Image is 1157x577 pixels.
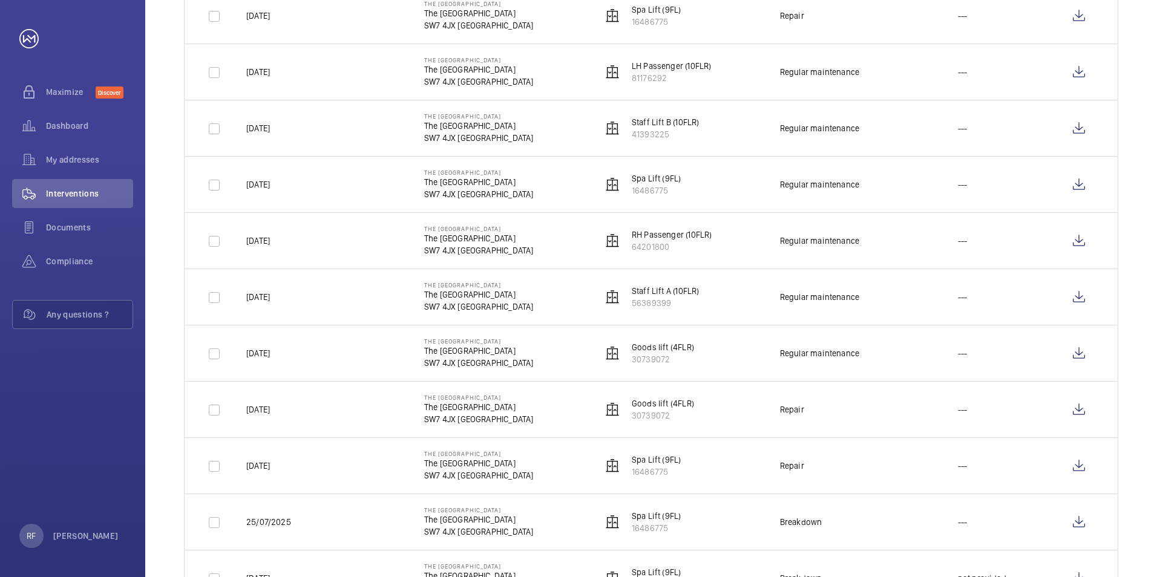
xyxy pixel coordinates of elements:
[780,291,859,303] div: Regular maintenance
[47,308,133,321] span: Any questions ?
[632,341,694,353] p: Goods lift (4FLR)
[958,516,968,528] p: ---
[424,469,534,481] p: SW7 4JX [GEOGRAPHIC_DATA]
[780,122,859,134] div: Regular maintenance
[605,290,620,304] img: elevator.svg
[632,297,700,309] p: 56389399
[780,516,822,528] div: Breakdown
[246,347,270,359] p: [DATE]
[632,510,681,522] p: Spa Lift (9FL)
[246,291,270,303] p: [DATE]
[424,64,534,76] p: The [GEOGRAPHIC_DATA]
[46,154,133,166] span: My addresses
[780,460,804,472] div: Repair
[246,403,270,416] p: [DATE]
[632,16,681,28] p: 16486775
[424,225,534,232] p: The [GEOGRAPHIC_DATA]
[605,346,620,360] img: elevator.svg
[632,229,712,241] p: RH Passenger (10FLR)
[605,233,620,248] img: elevator.svg
[780,403,804,416] div: Repair
[605,402,620,417] img: elevator.svg
[632,353,694,365] p: 30739072
[958,178,968,191] p: ---
[958,291,968,303] p: ---
[424,357,534,369] p: SW7 4JX [GEOGRAPHIC_DATA]
[424,401,534,413] p: The [GEOGRAPHIC_DATA]
[958,10,968,22] p: ---
[424,112,534,120] p: The [GEOGRAPHIC_DATA]
[632,409,694,422] p: 30739072
[46,120,133,132] span: Dashboard
[424,513,534,526] p: The [GEOGRAPHIC_DATA]
[605,121,620,135] img: elevator.svg
[958,66,968,78] p: ---
[424,457,534,469] p: The [GEOGRAPHIC_DATA]
[246,516,291,528] p: 25/07/2025
[605,515,620,529] img: elevator.svg
[424,188,534,200] p: SW7 4JX [GEOGRAPHIC_DATA]
[605,458,620,473] img: elevator.svg
[424,232,534,244] p: The [GEOGRAPHIC_DATA]
[958,403,968,416] p: ---
[46,187,133,200] span: Interventions
[958,122,968,134] p: ---
[632,128,700,140] p: 41393225
[424,337,534,345] p: The [GEOGRAPHIC_DATA]
[424,450,534,457] p: The [GEOGRAPHIC_DATA]
[632,466,681,478] p: 16486775
[424,120,534,132] p: The [GEOGRAPHIC_DATA]
[27,530,36,542] p: RF
[424,169,534,176] p: The [GEOGRAPHIC_DATA]
[632,397,694,409] p: Goods lift (4FLR)
[780,347,859,359] div: Regular maintenance
[632,184,681,197] p: 16486775
[424,562,534,570] p: The [GEOGRAPHIC_DATA]
[958,460,968,472] p: ---
[246,10,270,22] p: [DATE]
[424,281,534,288] p: The [GEOGRAPHIC_DATA]
[780,178,859,191] div: Regular maintenance
[605,177,620,192] img: elevator.svg
[632,4,681,16] p: Spa Lift (9FL)
[632,522,681,534] p: 16486775
[780,10,804,22] div: Repair
[424,244,534,256] p: SW7 4JX [GEOGRAPHIC_DATA]
[605,8,620,23] img: elevator.svg
[424,132,534,144] p: SW7 4JX [GEOGRAPHIC_DATA]
[632,60,712,72] p: LH Passenger (10FLR)
[424,526,534,538] p: SW7 4JX [GEOGRAPHIC_DATA]
[424,19,534,31] p: SW7 4JX [GEOGRAPHIC_DATA]
[246,122,270,134] p: [DATE]
[780,66,859,78] div: Regular maintenance
[424,56,534,64] p: The [GEOGRAPHIC_DATA]
[53,530,119,542] p: [PERSON_NAME]
[424,413,534,425] p: SW7 4JX [GEOGRAPHIC_DATA]
[632,72,712,84] p: 81176292
[424,176,534,188] p: The [GEOGRAPHIC_DATA]
[424,7,534,19] p: The [GEOGRAPHIC_DATA]
[246,178,270,191] p: [DATE]
[46,255,133,267] span: Compliance
[246,235,270,247] p: [DATE]
[96,86,123,99] span: Discover
[246,460,270,472] p: [DATE]
[780,235,859,247] div: Regular maintenance
[46,86,96,98] span: Maximize
[632,116,700,128] p: Staff Lift B (10FLR)
[632,241,712,253] p: 64201800
[424,288,534,301] p: The [GEOGRAPHIC_DATA]
[958,347,968,359] p: ---
[424,345,534,357] p: The [GEOGRAPHIC_DATA]
[632,454,681,466] p: Spa Lift (9FL)
[424,506,534,513] p: The [GEOGRAPHIC_DATA]
[632,285,700,297] p: Staff Lift A (10FLR)
[424,394,534,401] p: The [GEOGRAPHIC_DATA]
[632,172,681,184] p: Spa Lift (9FL)
[424,76,534,88] p: SW7 4JX [GEOGRAPHIC_DATA]
[424,301,534,313] p: SW7 4JX [GEOGRAPHIC_DATA]
[46,221,133,233] span: Documents
[246,66,270,78] p: [DATE]
[605,65,620,79] img: elevator.svg
[958,235,968,247] p: ---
